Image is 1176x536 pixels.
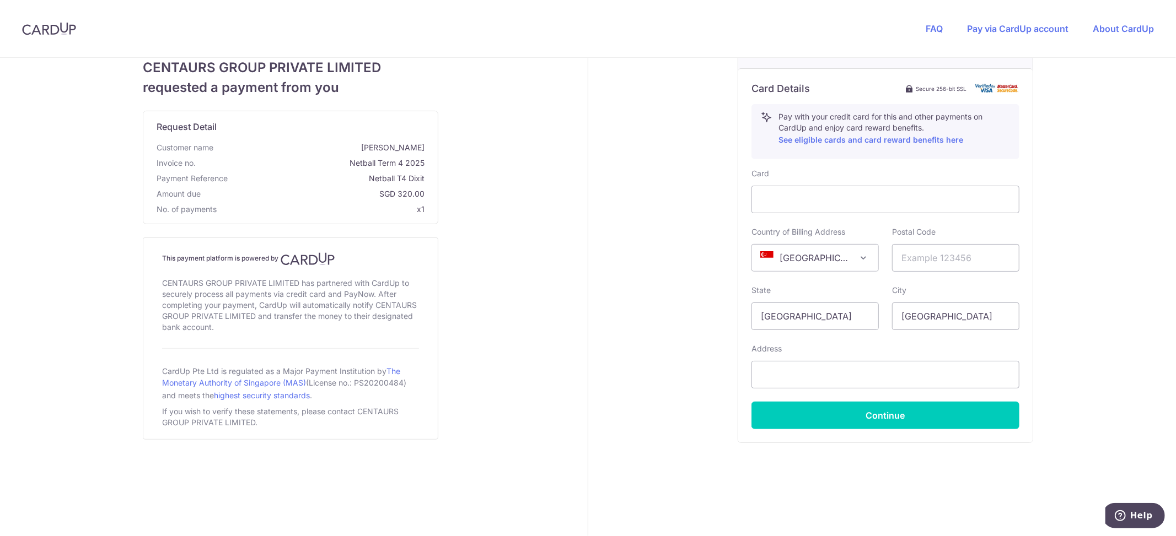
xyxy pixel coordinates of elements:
[417,204,425,214] span: x1
[157,174,228,183] span: translation missing: en.payment_reference
[751,82,810,95] h6: Card Details
[157,142,213,153] span: Customer name
[752,245,878,271] span: Singapore
[778,111,1010,147] p: Pay with your credit card for this and other payments on CardUp and enjoy card reward benefits.
[751,285,771,296] label: State
[157,121,217,132] span: translation missing: en.request_detail
[162,362,419,404] div: CardUp Pte Ltd is regulated as a Major Payment Institution by (License no.: PS20200484) and meets...
[200,158,425,169] span: Netball Term 4 2025
[232,173,425,184] span: Netball T4 Dixit
[1093,23,1154,34] a: About CardUp
[761,193,1010,206] iframe: Secure card payment input frame
[205,188,425,199] span: SGD 320.00
[281,252,335,266] img: CardUp
[162,252,419,266] h4: This payment platform is powered by
[751,226,845,237] label: Country of Billing Address
[22,22,76,35] img: CardUp
[778,135,963,144] a: See eligible cards and card reward benefits here
[892,226,936,237] label: Postal Code
[892,244,1019,272] input: Example 123456
[162,275,419,335] div: CENTAURS GROUP PRIVATE LIMITED has partnered with CardUp to securely process all payments via cre...
[143,78,438,98] span: requested a payment from you
[218,142,425,153] span: [PERSON_NAME]
[143,58,438,78] span: CENTAURS GROUP PRIVATE LIMITED
[1105,503,1165,530] iframe: Opens a widget where you can find more information
[162,404,419,430] div: If you wish to verify these statements, please contact CENTAURS GROUP PRIVATE LIMITED.
[157,158,196,169] span: Invoice no.
[967,23,1068,34] a: Pay via CardUp account
[916,84,966,93] span: Secure 256-bit SSL
[751,343,782,354] label: Address
[157,188,201,199] span: Amount due
[214,391,310,400] a: highest security standards
[892,285,906,296] label: City
[157,204,217,215] span: No. of payments
[975,84,1019,93] img: card secure
[751,244,879,272] span: Singapore
[926,23,943,34] a: FAQ
[751,402,1019,429] button: Continue
[751,168,769,179] label: Card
